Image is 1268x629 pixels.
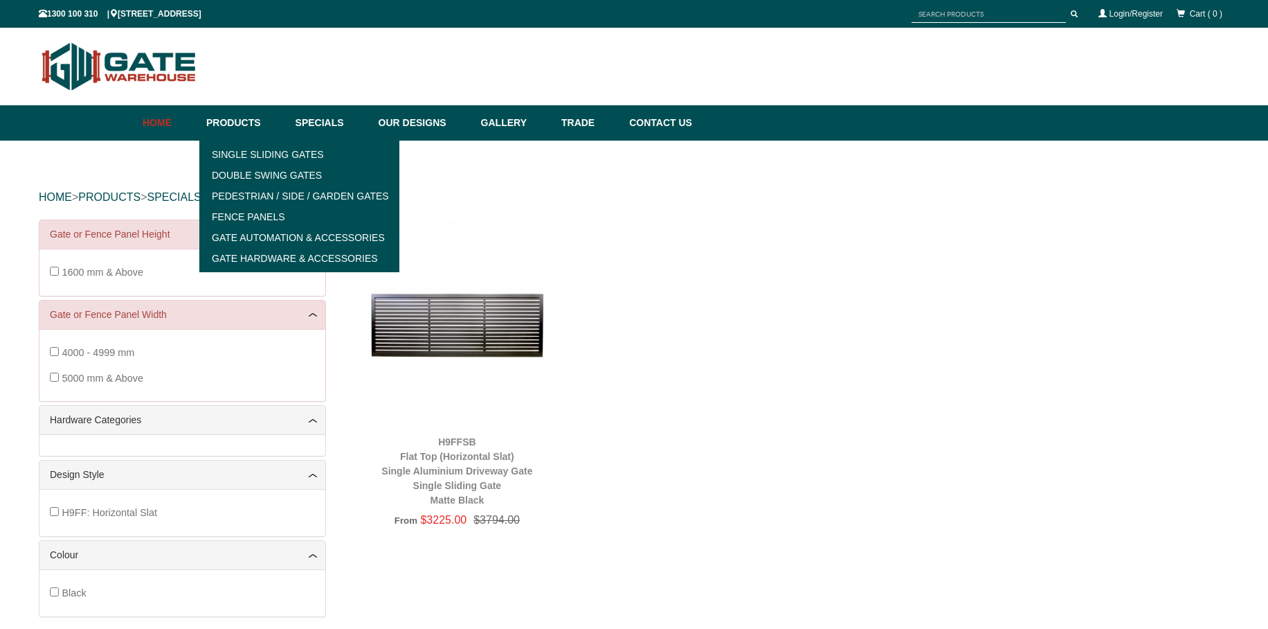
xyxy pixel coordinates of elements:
img: H9FFSB - Flat Top (Horizontal Slat) - Single Aluminium Driveway Gate - Single Sliding Gate - Matt... [354,220,561,427]
a: PRODUCTS [78,191,141,203]
a: Gate Hardware & Accessories [203,248,395,269]
a: Our Designs [372,105,474,141]
span: 5000 mm & Above [62,373,143,384]
a: Single Sliding Gates [203,144,395,165]
span: 1600 mm & Above [62,267,143,278]
span: 1300 100 310 | [STREET_ADDRESS] [39,9,201,19]
a: Pedestrian / Side / Garden Gates [203,186,395,206]
a: Gallery [474,105,554,141]
div: > > [39,175,1229,220]
a: Specials [289,105,372,141]
a: Trade [554,105,622,141]
span: From [395,515,417,526]
a: Gate or Fence Panel Height [50,227,315,242]
a: Gate or Fence Panel Width [50,308,315,322]
a: Fence Panels [203,206,395,227]
a: Double Swing Gates [203,165,395,186]
a: HOME [39,191,72,203]
input: SEARCH PRODUCTS [912,6,1066,23]
a: Colour [50,548,315,562]
span: Cart ( 0 ) [1190,9,1222,19]
a: Gate Automation & Accessories [203,227,395,248]
span: $3225.00 [420,514,467,526]
span: $3794.00 [467,514,520,526]
a: Login/Register [1109,9,1163,19]
a: SPECIALS [147,191,201,203]
span: 4000 - 4999 mm [62,347,134,358]
span: Black [62,587,86,599]
img: Gate Warehouse [39,35,200,98]
span: H9FF: Horizontal Slat [62,507,157,518]
a: Contact Us [622,105,692,141]
a: Design Style [50,468,315,482]
a: Home [143,105,199,141]
a: Products [199,105,289,141]
a: Hardware Categories [50,413,315,427]
a: H9FFSBFlat Top (Horizontal Slat)Single Aluminium Driveway GateSingle Sliding GateMatte Black [381,436,532,506]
